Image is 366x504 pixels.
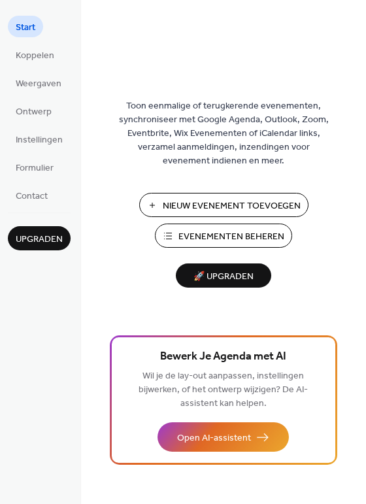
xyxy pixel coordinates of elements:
[139,367,308,412] span: Wil je de lay-out aanpassen, instellingen bijwerken, of het ontwerp wijzigen? De AI-assistent kan...
[16,161,54,175] span: Formulier
[8,156,61,178] a: Formulier
[16,233,63,246] span: Upgraden
[8,100,59,122] a: Ontwerp
[8,128,71,150] a: Instellingen
[16,133,63,147] span: Instellingen
[163,199,301,213] span: Nieuw Evenement Toevoegen
[16,49,54,63] span: Koppelen
[8,184,56,206] a: Contact
[16,77,61,91] span: Weergaven
[178,230,284,244] span: Evenementen Beheren
[8,16,43,37] a: Start
[16,21,35,35] span: Start
[8,72,69,93] a: Weergaven
[177,431,251,445] span: Open AI-assistent
[160,348,286,366] span: Bewerk Je Agenda met AI
[8,226,71,250] button: Upgraden
[158,422,289,452] button: Open AI-assistent
[116,99,331,168] span: Toon eenmalige of terugkerende evenementen, synchroniseer met Google Agenda, Outlook, Zoom, Event...
[16,105,52,119] span: Ontwerp
[8,44,62,65] a: Koppelen
[176,263,271,288] button: 🚀 Upgraden
[184,268,263,286] span: 🚀 Upgraden
[139,193,308,217] button: Nieuw Evenement Toevoegen
[16,190,48,203] span: Contact
[155,224,292,248] button: Evenementen Beheren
